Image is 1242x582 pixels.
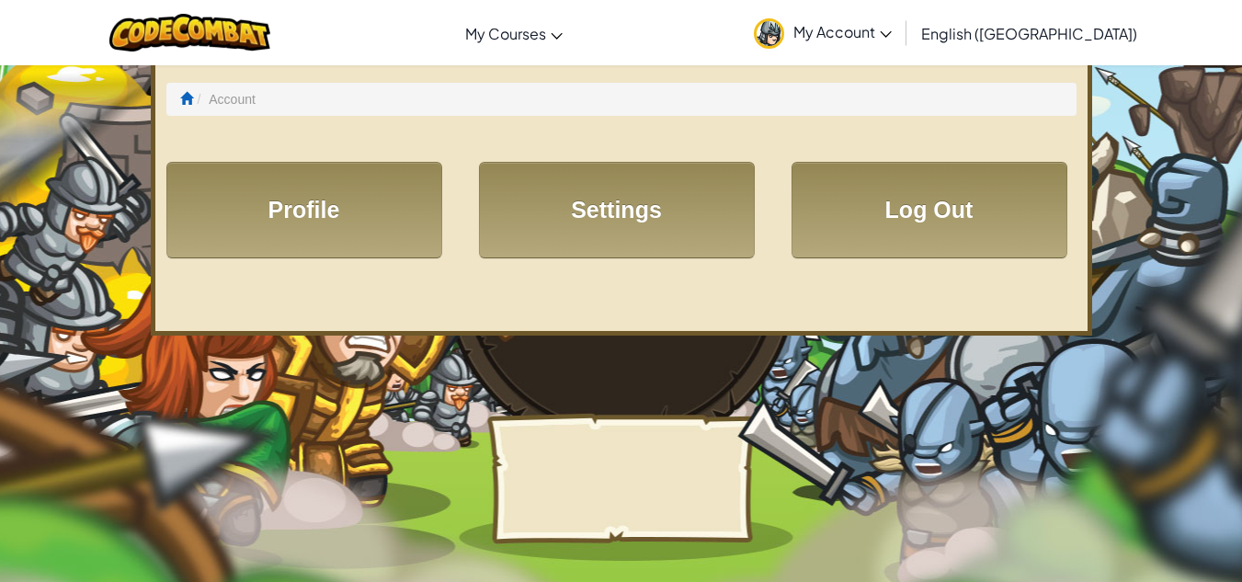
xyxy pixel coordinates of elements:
[745,4,901,62] a: My Account
[465,24,546,43] span: My Courses
[912,8,1146,58] a: English ([GEOGRAPHIC_DATA])
[109,14,270,51] img: CodeCombat logo
[792,162,1067,258] a: Log Out
[921,24,1137,43] span: English ([GEOGRAPHIC_DATA])
[479,162,755,258] a: Settings
[793,22,892,41] span: My Account
[193,90,256,108] li: Account
[754,18,784,49] img: avatar
[456,8,572,58] a: My Courses
[166,162,442,258] a: Profile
